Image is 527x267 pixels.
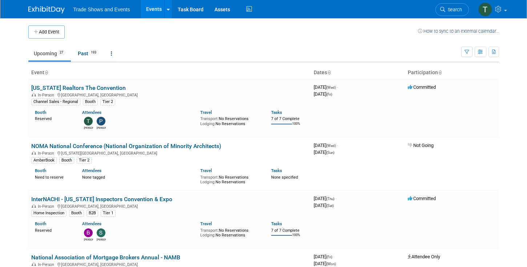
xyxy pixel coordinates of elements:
[35,168,46,173] a: Booth
[97,237,106,242] div: Simona Daneshfar
[35,174,71,180] div: Need to reserve
[200,121,216,126] span: Lodging:
[72,47,104,60] a: Past193
[314,254,334,259] span: [DATE]
[200,221,212,226] a: Travel
[438,69,442,75] a: Sort by Participation Type
[84,228,93,237] img: Bobby DeSpain
[271,116,307,121] div: 7 of 7 Complete
[35,110,46,115] a: Booth
[418,28,499,34] a: How to sync to an external calendar...
[69,210,84,216] div: Booth
[82,174,195,180] div: None tagged
[97,117,105,125] img: Peter Hannun
[31,92,308,97] div: [GEOGRAPHIC_DATA], [GEOGRAPHIC_DATA]
[326,204,334,208] span: (Sat)
[38,204,56,209] span: In-Person
[28,6,65,13] img: ExhibitDay
[326,144,336,148] span: (Wed)
[200,174,260,185] div: No Reservations No Reservations
[326,255,332,259] span: (Fri)
[292,122,300,132] td: 100%
[478,3,492,16] img: Tiff Wagner
[87,210,98,216] div: B2B
[28,25,65,39] button: Add Event
[97,228,105,237] img: Simona Daneshfar
[84,117,93,125] img: Thomas Horrell
[271,110,282,115] a: Tasks
[292,233,300,243] td: 100%
[84,237,93,242] div: Bobby DeSpain
[271,228,307,233] div: 7 of 7 Complete
[326,151,334,155] span: (Sun)
[327,69,331,75] a: Sort by Start Date
[271,175,298,180] span: None specified
[200,110,212,115] a: Travel
[200,168,212,173] a: Travel
[408,196,436,201] span: Committed
[31,99,80,105] div: Channel Sales - Regional
[31,254,180,261] a: National Association of Mortgage Brokers Annual - NAMB
[314,150,334,155] span: [DATE]
[408,84,436,90] span: Committed
[73,7,130,12] span: Trade Shows and Events
[314,91,332,97] span: [DATE]
[335,196,337,201] span: -
[337,143,338,148] span: -
[408,254,440,259] span: Attendee Only
[84,125,93,130] div: Thomas Horrell
[31,84,126,91] a: [US_STATE] Realtors The Convention
[405,67,499,79] th: Participation
[82,168,101,173] a: Attendees
[31,203,308,209] div: [GEOGRAPHIC_DATA], [GEOGRAPHIC_DATA]
[31,150,308,156] div: [US_STATE][GEOGRAPHIC_DATA], [GEOGRAPHIC_DATA]
[314,143,338,148] span: [DATE]
[314,203,334,208] span: [DATE]
[89,50,98,55] span: 193
[326,92,332,96] span: (Fri)
[100,99,115,105] div: Tier 2
[77,157,92,164] div: Tier 2
[57,50,65,55] span: 27
[200,116,219,121] span: Transport:
[38,151,56,156] span: In-Person
[59,157,74,164] div: Booth
[200,233,216,238] span: Lodging:
[445,7,462,12] span: Search
[38,262,56,267] span: In-Person
[31,210,67,216] div: Home Inspection
[200,227,260,238] div: No Reservations No Reservations
[200,175,219,180] span: Transport:
[326,197,334,201] span: (Thu)
[35,227,71,233] div: Reserved
[337,84,338,90] span: -
[314,196,337,201] span: [DATE]
[35,115,71,121] div: Reserved
[31,143,221,150] a: NOMA National Conference (National Organization of Minority Architects)
[35,221,46,226] a: Booth
[435,3,469,16] a: Search
[271,168,282,173] a: Tasks
[408,143,434,148] span: Not Going
[314,261,336,266] span: [DATE]
[32,151,36,155] img: In-Person Event
[38,93,56,97] span: In-Person
[200,115,260,126] div: No Reservations No Reservations
[200,180,216,184] span: Lodging:
[31,196,172,203] a: InterNACHI - [US_STATE] Inspectors Convention & Expo
[44,69,48,75] a: Sort by Event Name
[101,210,116,216] div: Tier 1
[31,261,308,267] div: [GEOGRAPHIC_DATA], [GEOGRAPHIC_DATA]
[97,125,106,130] div: Peter Hannun
[32,93,36,96] img: In-Person Event
[32,204,36,208] img: In-Person Event
[28,67,311,79] th: Event
[82,221,101,226] a: Attendees
[333,254,334,259] span: -
[326,262,336,266] span: (Mon)
[32,262,36,266] img: In-Person Event
[200,228,219,233] span: Transport:
[311,67,405,79] th: Dates
[326,85,336,89] span: (Wed)
[83,99,98,105] div: Booth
